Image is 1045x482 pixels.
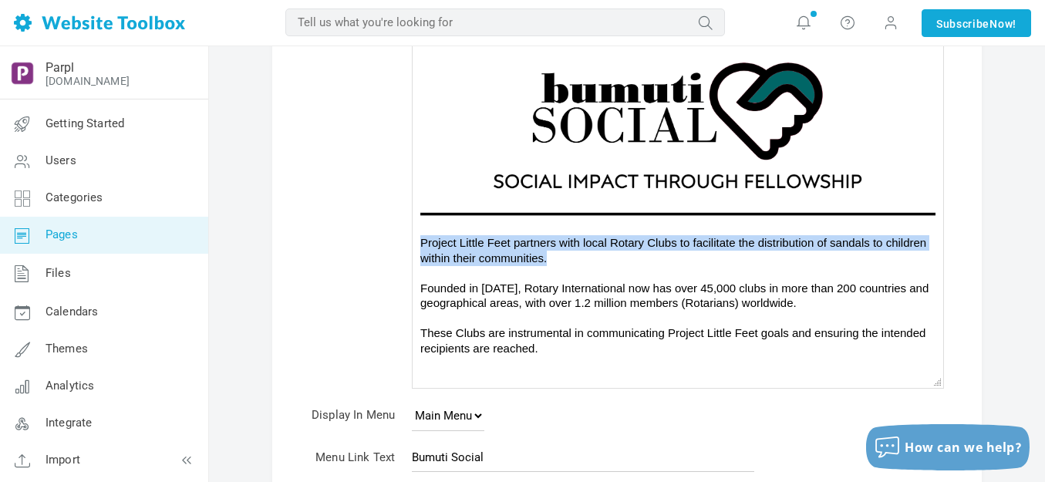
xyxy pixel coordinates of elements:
[46,60,74,75] a: Parpl
[866,424,1030,470] button: How can we help?
[46,342,88,356] span: Themes
[905,439,1022,456] span: How can we help?
[46,116,124,130] span: Getting Started
[303,8,403,397] td: Content
[303,397,403,440] td: Display In Menu
[46,266,71,280] span: Files
[10,61,35,86] img: output-onlinepngtools%20-%202025-05-26T183955.010.png
[46,453,80,467] span: Import
[285,8,725,36] input: Tell us what you're looking for
[46,190,103,204] span: Categories
[922,9,1031,37] a: SubscribeNow!
[46,75,130,87] a: [DOMAIN_NAME]
[46,228,78,241] span: Pages
[46,416,92,430] span: Integrate
[413,41,943,388] iframe: Rich Text Area. Press ALT-F9 for menu. Press ALT-F10 for toolbar. Press ALT-0 for help
[303,440,403,480] td: Menu Link Text
[46,305,98,319] span: Calendars
[989,15,1016,32] span: Now!
[46,379,94,393] span: Analytics
[46,153,76,167] span: Users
